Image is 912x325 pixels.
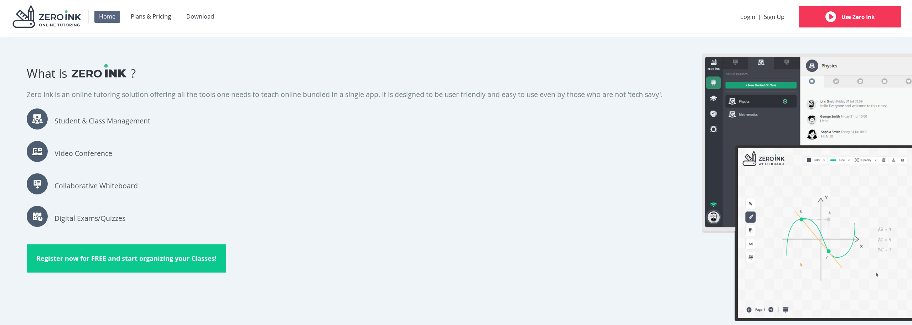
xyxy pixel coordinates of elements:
div: Download [182,11,219,23]
div: Collaborative Whiteboard [55,173,138,199]
img: main-home-screen.png [702,54,912,321]
img: play.svg [825,11,836,22]
div: What is [27,54,67,88]
div: | [758,3,761,31]
div: Home [94,11,120,23]
div: Sign Up [764,3,784,31]
div: Student & Class Management [55,108,150,134]
img: list-point-2.svg [27,141,48,162]
div: Plans & Pricing [126,11,176,23]
img: list-point-1.svg [27,108,48,130]
div: Video Conference [55,141,112,167]
div: Zero Ink is an online tutoring solution offering all the tools one needs to teach online bundled ... [27,88,669,232]
div: Digital Exams/Quizzes [55,206,125,232]
img: list-point-3.svg [27,173,48,194]
img: logo.svg [11,3,83,30]
div: Use Zero Ink [841,11,875,22]
div: Login [740,3,755,31]
img: list-point-4.svg [27,206,48,227]
div: Register now for FREE and start organizing your Classes! [36,254,217,263]
img: logo-letters-black.svg [67,58,131,84]
div: ? [131,54,136,88]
